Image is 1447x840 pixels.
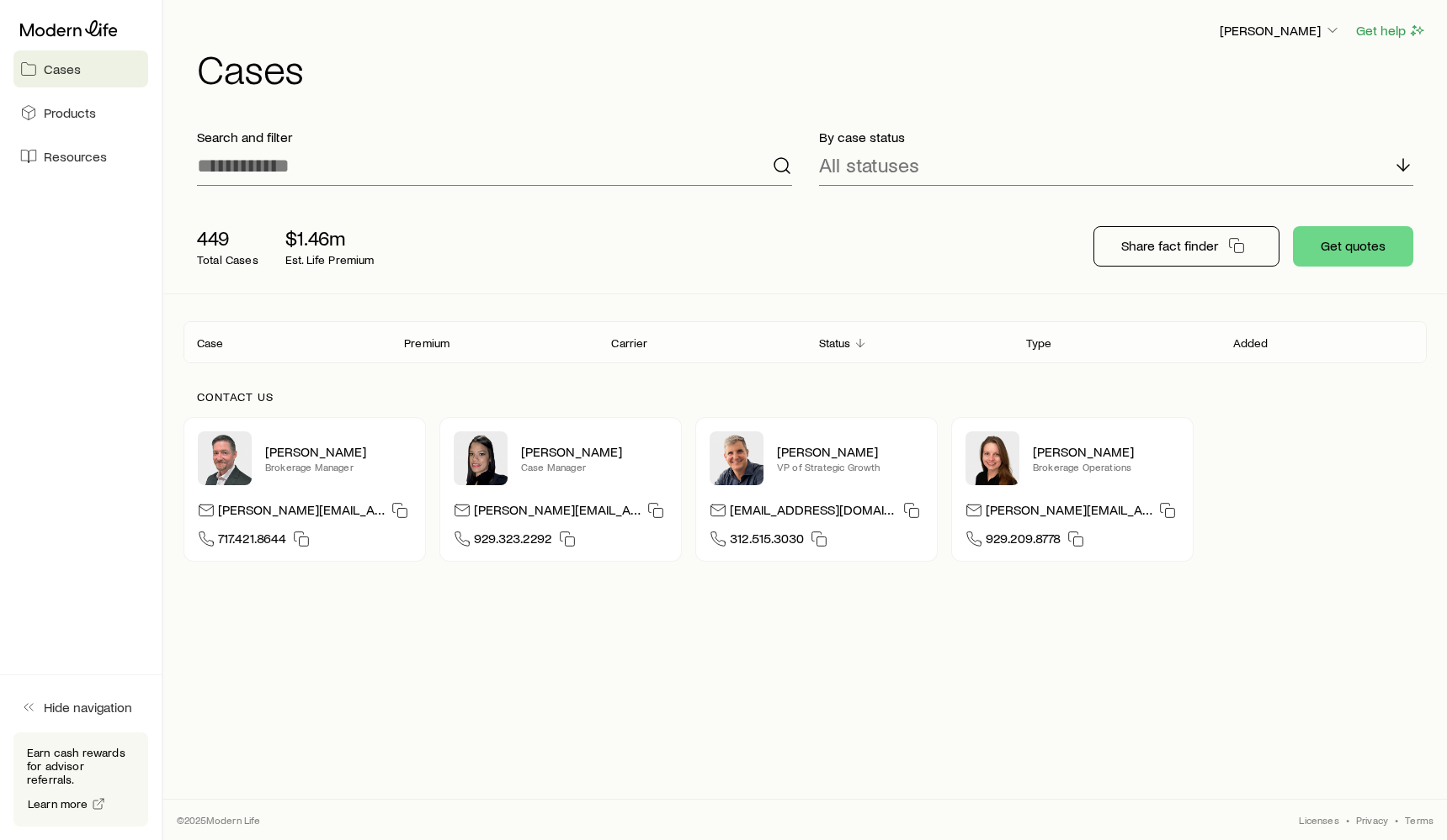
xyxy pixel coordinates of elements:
[454,431,508,485] img: Elana Hasten
[1026,336,1052,350] p: Type
[777,443,923,460] p: [PERSON_NAME]
[1293,226,1413,267] button: Get quotes
[777,460,923,473] p: VP of Strategic Growth
[265,443,412,460] p: [PERSON_NAME]
[197,129,792,145] p: Search and filter
[27,746,135,786] p: Earn cash rewards for advisor referrals.
[1219,21,1342,41] button: [PERSON_NAME]
[1233,336,1269,350] p: Added
[521,443,668,460] p: [PERSON_NAME]
[197,336,224,350] p: Case
[1346,813,1349,827] span: •
[13,138,148,175] a: Resources
[285,226,375,250] p: $1.46m
[177,813,261,827] p: © 2025 Modern Life
[13,689,148,726] button: Hide navigation
[184,321,1427,363] div: Client cases
[710,431,763,485] img: Bill Ventura
[1395,813,1398,827] span: •
[819,336,851,350] p: Status
[730,501,896,524] p: [EMAIL_ADDRESS][DOMAIN_NAME]
[819,129,1414,145] p: By case status
[1405,813,1434,827] a: Terms
[986,530,1061,552] span: 929.209.8778
[404,336,450,350] p: Premium
[474,501,641,524] p: [PERSON_NAME][EMAIL_ADDRESS][DOMAIN_NAME]
[28,798,88,810] span: Learn more
[197,253,258,267] p: Total Cases
[218,530,286,552] span: 717.421.8644
[197,390,1413,404] p: Contact us
[521,460,668,473] p: Case Manager
[13,50,148,87] a: Cases
[474,530,552,552] span: 929.323.2292
[44,148,107,165] span: Resources
[197,226,258,250] p: 449
[819,153,919,177] p: All statuses
[1220,22,1341,39] p: [PERSON_NAME]
[1093,226,1279,267] button: Share fact finder
[1121,237,1218,254] p: Share fact finder
[1299,813,1338,827] a: Licenses
[285,253,375,267] p: Est. Life Premium
[44,104,96,121] span: Products
[218,501,385,524] p: [PERSON_NAME][EMAIL_ADDRESS][DOMAIN_NAME]
[1033,443,1179,460] p: [PERSON_NAME]
[1355,21,1427,40] button: Get help
[197,48,1427,88] h1: Cases
[1033,460,1179,473] p: Brokerage Operations
[44,61,81,77] span: Cases
[730,530,804,552] span: 312.515.3030
[966,431,1019,485] img: Ellen Wall
[13,94,148,131] a: Products
[198,431,252,485] img: Ryan Mattern
[1356,813,1388,827] a: Privacy
[265,460,412,473] p: Brokerage Manager
[611,336,647,350] p: Carrier
[44,699,132,716] span: Hide navigation
[13,732,148,827] div: Earn cash rewards for advisor referrals.Learn more
[986,501,1152,524] p: [PERSON_NAME][EMAIL_ADDRESS][DOMAIN_NAME]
